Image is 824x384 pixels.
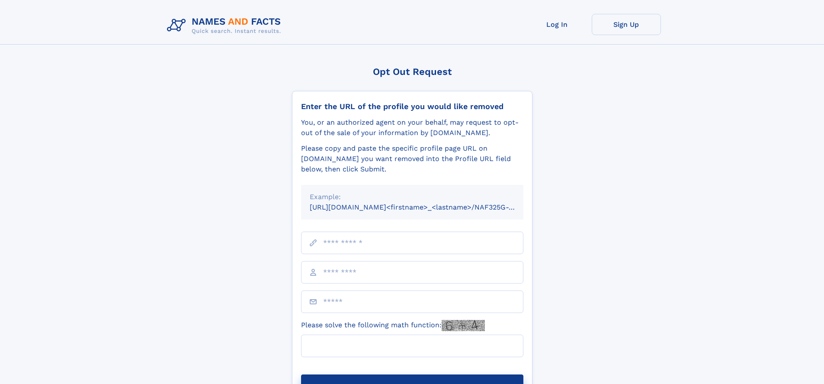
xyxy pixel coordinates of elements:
[523,14,592,35] a: Log In
[301,102,523,111] div: Enter the URL of the profile you would like removed
[310,192,515,202] div: Example:
[292,66,532,77] div: Opt Out Request
[592,14,661,35] a: Sign Up
[301,143,523,174] div: Please copy and paste the specific profile page URL on [DOMAIN_NAME] you want removed into the Pr...
[301,320,485,331] label: Please solve the following math function:
[310,203,540,211] small: [URL][DOMAIN_NAME]<firstname>_<lastname>/NAF325G-xxxxxxxx
[301,117,523,138] div: You, or an authorized agent on your behalf, may request to opt-out of the sale of your informatio...
[164,14,288,37] img: Logo Names and Facts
